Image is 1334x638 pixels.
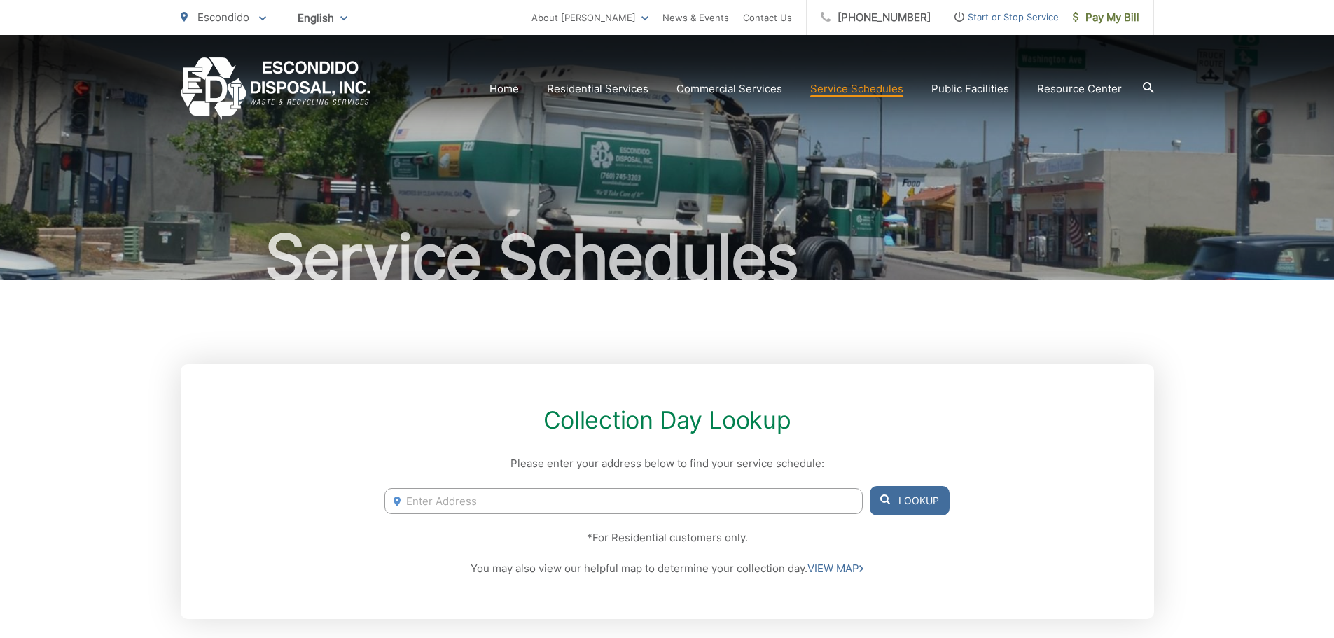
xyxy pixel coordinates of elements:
a: Contact Us [743,9,792,26]
button: Lookup [870,486,950,515]
span: English [287,6,358,30]
p: You may also view our helpful map to determine your collection day. [384,560,949,577]
a: EDCD logo. Return to the homepage. [181,57,370,120]
span: Escondido [197,11,249,24]
a: Commercial Services [676,81,782,97]
input: Enter Address [384,488,862,514]
a: News & Events [662,9,729,26]
a: Home [489,81,519,97]
p: *For Residential customers only. [384,529,949,546]
a: Resource Center [1037,81,1122,97]
h2: Collection Day Lookup [384,406,949,434]
h1: Service Schedules [181,223,1154,293]
a: About [PERSON_NAME] [531,9,648,26]
a: VIEW MAP [807,560,863,577]
a: Service Schedules [810,81,903,97]
a: Residential Services [547,81,648,97]
a: Public Facilities [931,81,1009,97]
span: Pay My Bill [1073,9,1139,26]
p: Please enter your address below to find your service schedule: [384,455,949,472]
